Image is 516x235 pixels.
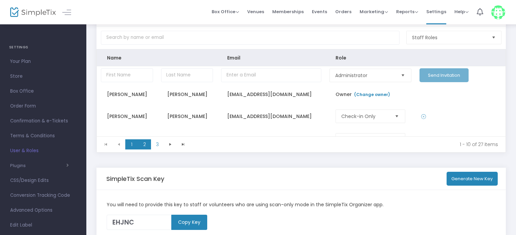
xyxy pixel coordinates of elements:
[106,175,164,183] h5: SimpleTix Scan Key
[336,91,392,98] span: Owner
[10,57,76,66] span: Your Plan
[221,68,321,82] input: Enter a Email
[164,139,177,149] span: Go to the next page
[9,41,77,54] h4: SETTINGS
[97,49,157,66] th: Name
[10,221,76,230] span: Edit Label
[10,163,69,168] button: Plugins
[151,139,164,149] span: Page 3
[10,72,76,81] span: Store
[97,104,157,128] td: [PERSON_NAME]
[454,8,469,15] span: Help
[10,146,76,155] span: User & Roles
[217,128,325,152] td: [EMAIL_ADDRESS][DOMAIN_NAME]
[335,3,351,20] span: Orders
[360,8,388,15] span: Marketing
[392,110,402,123] button: Select
[125,139,138,149] span: Page 1
[335,72,395,79] span: Administrator
[10,176,76,185] span: CSS/Design Edits
[217,84,325,104] td: [EMAIL_ADDRESS][DOMAIN_NAME]
[212,8,239,15] span: Box Office
[161,68,213,82] input: Last Name
[157,104,217,128] td: [PERSON_NAME]
[341,113,389,120] span: Check-in Only
[426,3,446,20] span: Settings
[180,142,186,147] span: Go to the last page
[101,31,400,45] input: Search by name or email
[101,68,153,82] input: First Name
[157,128,217,152] td: Hurwitch
[396,8,418,15] span: Reports
[312,3,327,20] span: Events
[10,87,76,96] span: Box Office
[10,191,76,200] span: Conversion Tracking Code
[97,128,157,152] td: [PERSON_NAME]
[353,92,390,97] a: (Change owner)
[247,3,264,20] span: Venues
[138,139,151,149] span: Page 2
[10,117,76,125] span: Confirmation & e-Tickets
[10,132,76,140] span: Terms & Conditions
[398,69,408,82] button: Select
[10,206,76,215] span: Advanced Options
[97,84,157,104] td: [PERSON_NAME]
[217,49,325,66] th: Email
[177,139,190,149] span: Go to the last page
[194,141,498,148] kendo-pager-info: 1 - 10 of 27 items
[97,49,506,136] div: Data table
[217,104,325,128] td: [EMAIL_ADDRESS][DOMAIN_NAME]
[10,102,76,111] span: Order Form
[412,34,486,41] span: Staff Roles
[392,134,402,146] button: Select
[489,31,498,44] button: Select
[325,49,415,66] th: Role
[272,3,304,20] span: Memberships
[447,172,498,186] button: Generate New Key
[157,84,217,104] td: [PERSON_NAME]
[171,215,207,230] m-button: Copy Key
[103,201,499,208] div: You will need to provide this key to staff or volunteers who are using scan-only mode in the Simp...
[168,142,173,147] span: Go to the next page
